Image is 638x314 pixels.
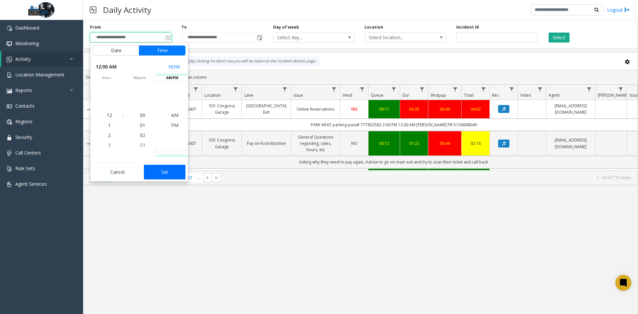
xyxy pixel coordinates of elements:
[598,92,628,98] span: [PERSON_NAME]
[171,122,178,128] span: PM
[256,33,263,42] span: Toggle popup
[15,134,32,140] span: Security
[432,106,457,112] a: 00:46
[507,85,516,94] a: Rec. Filter Menu
[7,88,12,93] img: 'icon'
[171,112,178,118] span: AM
[330,85,339,94] a: Issue Filter Menu
[206,137,238,150] a: 501 Congress Garage
[231,85,240,94] a: Location Filter Menu
[365,24,383,30] label: Location
[549,92,560,98] span: Agent
[7,151,12,156] img: 'icon'
[7,72,12,78] img: 'icon'
[404,140,424,147] a: 01:22
[585,85,594,94] a: Agent Filter Menu
[140,122,145,128] span: 01
[244,92,253,98] span: Lane
[225,175,631,180] kendo-pager-info: 1 - 30 of 715 items
[166,61,183,73] button: Select now
[96,62,117,71] span: 12:00 AM
[344,106,364,112] a: YES
[181,56,320,66] div: By clicking Incident row you will be taken to the incident details page.
[7,41,12,47] img: 'icon'
[7,26,12,31] img: 'icon'
[108,142,111,148] span: 3
[15,71,64,78] span: Location Management
[520,92,531,98] span: Video
[90,75,123,80] span: hour
[204,92,221,98] span: Location
[185,173,194,182] span: Page 10
[191,85,200,94] a: Lot Filter Menu
[15,25,39,31] span: Dashboard
[295,134,336,153] a: General Questions regarding, rates, hours, etc
[83,71,638,83] div: Drag a column header and drop it here to group by that column
[418,85,427,94] a: Dur Filter Menu
[15,150,41,156] span: Call Centers
[7,57,12,62] img: 'icon'
[83,141,94,147] a: Collapse Details
[212,173,221,182] span: Go to the last page
[107,112,112,118] span: 12
[144,165,186,179] button: Set
[295,106,336,112] a: Online Reservations
[536,85,545,94] a: Video Filter Menu
[181,24,187,30] label: To
[365,33,430,42] span: Select location...
[7,119,12,125] img: 'icon'
[185,140,198,147] a: 0407
[549,33,570,43] button: Select
[206,103,238,115] a: 501 Congress Garage
[203,173,212,182] span: Go to the next page
[431,92,446,98] span: Wrapup
[616,85,625,94] a: Parker Filter Menu
[464,92,474,98] span: Total
[1,51,83,67] a: Activity
[108,122,111,128] span: 1
[123,112,124,119] div: :
[108,132,111,138] span: 2
[351,141,358,146] span: NO
[15,118,33,125] span: Regions
[15,181,47,187] span: Agent Services
[273,24,299,30] label: Day of week
[624,6,630,13] img: logout
[372,140,396,147] a: 00:12
[15,40,39,47] span: Monitoring
[404,106,424,112] div: 03:05
[293,92,303,98] span: Issue
[214,175,219,180] span: Go to the last page
[550,137,591,150] a: [EMAIL_ADDRESS][DOMAIN_NAME]
[15,56,31,62] span: Activity
[372,106,396,112] a: 00:11
[273,33,338,42] span: Select day...
[140,142,145,148] span: 03
[100,2,155,18] h3: Daily Activity
[246,103,287,115] a: [GEOGRAPHIC_DATA] Exit
[371,92,383,98] span: Queue
[15,103,35,109] span: Contacts
[389,85,398,94] a: Queue Filter Menu
[93,46,139,55] button: Date tab
[432,140,457,147] a: 00:44
[164,33,171,42] span: Toggle popup
[492,92,500,98] span: Rec.
[83,107,94,112] a: Collapse Details
[90,24,101,30] label: From
[15,165,35,171] span: Rule Sets
[280,85,289,94] a: Lane Filter Menu
[139,46,185,55] button: Time tab
[466,140,485,147] div: 02:18
[194,173,203,182] span: Page 11
[7,182,12,187] img: 'icon'
[124,75,156,80] span: minute
[7,166,12,171] img: 'icon'
[479,85,488,94] a: Total Filter Menu
[466,106,485,112] a: 04:02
